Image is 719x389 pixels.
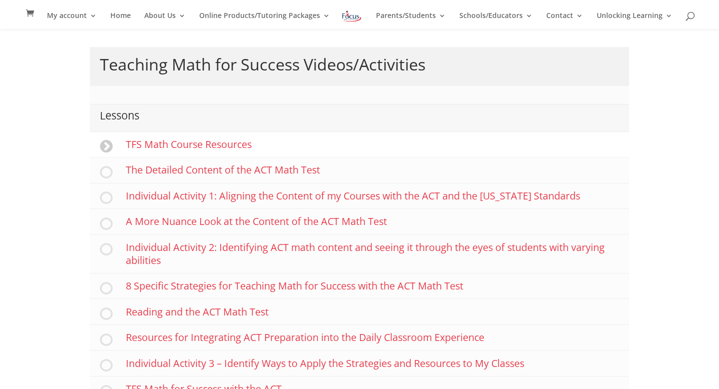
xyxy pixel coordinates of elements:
[459,12,533,29] a: Schools/Educators
[199,12,330,29] a: Online Products/Tutoring Packages
[144,12,186,29] a: About Us
[90,209,629,234] a: A More Nuance Look at the Content of the ACT Math Test
[376,12,446,29] a: Parents/Students
[597,12,673,29] a: Unlocking Learning
[90,183,629,209] a: Individual Activity 1: Aligning the Content of my Courses with the ACT and the [US_STATE] Standards
[90,350,629,376] a: Individual Activity 3 – Identify Ways to Apply the Strategies and Resources to My Classes
[110,12,131,29] a: Home
[90,325,629,350] a: Resources for Integrating ACT Preparation into the Daily Classroom Experience
[90,234,629,273] a: Individual Activity 2: Identifying ACT math content and seeing it through the eyes of students wi...
[90,132,629,157] a: TFS Math Course Resources
[90,273,629,299] a: 8 Specific Strategies for Teaching Math for Success with the ACT Math Test
[47,12,97,29] a: My account
[341,9,362,23] img: Focus on Learning
[100,110,139,126] h3: Lessons
[100,56,425,77] h2: Teaching Math for Success Videos/Activities
[90,299,629,324] a: Reading and the ACT Math Test
[90,157,629,183] a: The Detailed Content of the ACT Math Test
[546,12,583,29] a: Contact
